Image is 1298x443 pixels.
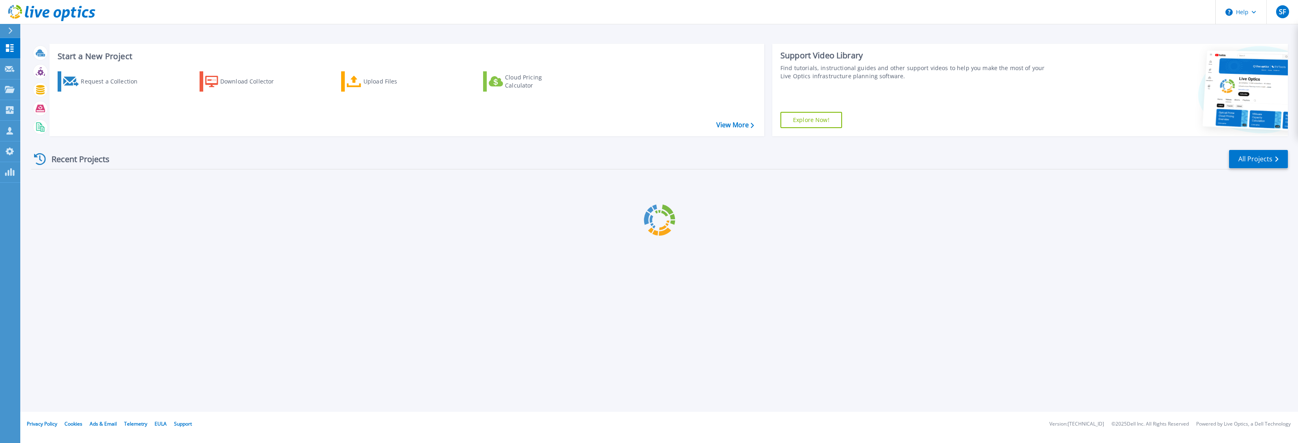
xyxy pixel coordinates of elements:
li: Version: [TECHNICAL_ID] [1049,422,1104,427]
a: Request a Collection [58,71,148,92]
span: SF [1279,9,1286,15]
a: EULA [155,420,167,427]
a: Support [174,420,192,427]
a: Telemetry [124,420,147,427]
li: Powered by Live Optics, a Dell Technology [1196,422,1291,427]
a: Explore Now! [780,112,842,128]
a: Download Collector [200,71,290,92]
a: Upload Files [341,71,432,92]
div: Support Video Library [780,50,1049,61]
a: Privacy Policy [27,420,57,427]
div: Request a Collection [81,73,146,90]
a: All Projects [1229,150,1288,168]
a: Ads & Email [90,420,117,427]
h3: Start a New Project [58,52,754,61]
a: View More [716,121,754,129]
a: Cookies [64,420,82,427]
li: © 2025 Dell Inc. All Rights Reserved [1111,422,1189,427]
div: Cloud Pricing Calculator [505,73,570,90]
div: Recent Projects [31,149,120,169]
div: Find tutorials, instructional guides and other support videos to help you make the most of your L... [780,64,1049,80]
a: Cloud Pricing Calculator [483,71,574,92]
div: Upload Files [363,73,428,90]
div: Download Collector [220,73,285,90]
